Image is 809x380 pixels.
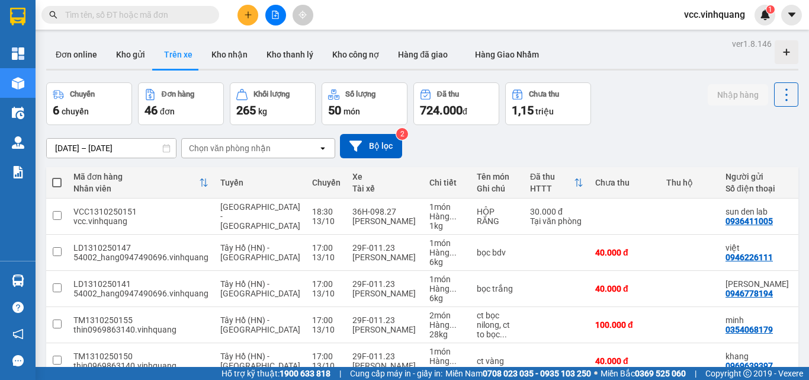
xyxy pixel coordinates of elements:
div: Chưa thu [595,178,654,187]
div: [PERSON_NAME] [352,361,418,371]
span: ... [450,284,457,293]
div: ct bọc nilong, ct to bọc nilong [477,311,518,339]
div: 40.000 đ [595,284,654,293]
div: [PERSON_NAME] [352,325,418,334]
button: aim [293,5,313,25]
div: 13/10 [312,289,341,298]
span: Tây Hồ (HN) - [GEOGRAPHIC_DATA] [220,243,300,262]
div: 14 kg [429,366,465,375]
div: 6 kg [429,293,465,303]
span: [GEOGRAPHIC_DATA] - [GEOGRAPHIC_DATA] [220,202,300,231]
div: 30.000 đ [530,207,583,216]
div: Số điện thoại [725,184,789,193]
div: 18:30 [312,207,341,216]
span: chuyến [62,107,89,116]
strong: 1900 633 818 [280,369,330,378]
div: 1 món [429,202,465,212]
button: Kho thanh lý [257,40,323,69]
div: bọc bdv [477,248,518,257]
div: Tạo kho hàng mới [775,40,798,64]
div: 29F-011.23 [352,279,418,289]
span: 265 [236,103,256,117]
button: Đơn hàng46đơn [138,82,224,125]
span: notification [12,328,24,340]
span: 1 [768,5,772,14]
button: Kho nhận [202,40,257,69]
span: Cung cấp máy in - giấy in: [350,367,442,380]
div: vcc.vinhquang [73,216,208,226]
span: plus [244,11,252,19]
div: ver 1.8.146 [732,37,772,50]
span: caret-down [786,9,797,20]
button: Chưa thu1,15 triệu [505,82,591,125]
div: Chuyến [312,178,341,187]
div: 1 món [429,347,465,356]
div: [PERSON_NAME] [352,289,418,298]
svg: open [318,143,328,153]
div: 1 kg [429,221,465,231]
span: ⚪️ [594,371,598,376]
div: Hàng thông thường [429,356,465,366]
div: HỘP RĂNG [477,207,518,226]
div: Thu hộ [666,178,714,187]
div: 17:00 [312,243,341,253]
button: Đơn online [46,40,107,69]
button: Kho công nợ [323,40,389,69]
img: dashboard-icon [12,47,24,60]
span: ... [450,248,457,257]
div: 0946778194 [725,289,773,298]
div: khang [725,352,789,361]
strong: 0708 023 035 - 0935 103 250 [483,369,591,378]
span: | [339,367,341,380]
div: 13/10 [312,216,341,226]
img: warehouse-icon [12,77,24,90]
div: 6 kg [429,257,465,267]
div: 29F-011.23 [352,243,418,253]
div: [PERSON_NAME] [352,216,418,226]
div: 54002_hang0947490696.vinhquang [73,289,208,298]
div: Tuyến [220,178,300,187]
div: TM1310250155 [73,315,208,325]
input: Tìm tên, số ĐT hoặc mã đơn [65,8,205,21]
input: Select a date range. [47,139,176,158]
img: warehouse-icon [12,107,24,119]
span: copyright [743,369,752,378]
div: 36H-098.27 [352,207,418,216]
button: plus [237,5,258,25]
span: Miền Nam [445,367,591,380]
div: Chi tiết [429,178,465,187]
span: 6 [53,103,59,117]
span: ... [450,212,457,221]
div: Tên món [477,172,518,181]
button: Nhập hàng [708,84,768,106]
div: 1 món [429,274,465,284]
div: Đã thu [530,172,574,181]
div: 28 kg [429,330,465,339]
div: Hàng thông thường [429,212,465,221]
span: Hàng Giao Nhầm [475,50,539,59]
span: | [695,367,696,380]
div: HTTT [530,184,574,193]
span: ... [450,356,457,366]
sup: 2 [396,128,408,140]
div: 0969639397 [725,361,773,371]
span: triệu [535,107,554,116]
span: đơn [160,107,175,116]
div: 1 món [429,238,465,248]
button: Khối lượng265kg [230,82,316,125]
div: sun den lab [725,207,789,216]
span: file-add [271,11,280,19]
span: Tây Hồ (HN) - [GEOGRAPHIC_DATA] [220,352,300,371]
div: 2 món [429,311,465,320]
span: Tây Hồ (HN) - [GEOGRAPHIC_DATA] [220,279,300,298]
button: Số lượng50món [322,82,407,125]
div: Ghi chú [477,184,518,193]
div: 17:00 [312,352,341,361]
button: caret-down [781,5,802,25]
button: Bộ lọc [340,134,402,158]
div: Chuyến [70,90,95,98]
div: ct vàng [477,356,518,366]
div: 17:00 [312,315,341,325]
span: Hỗ trợ kỹ thuật: [221,367,330,380]
div: 29F-011.23 [352,315,418,325]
